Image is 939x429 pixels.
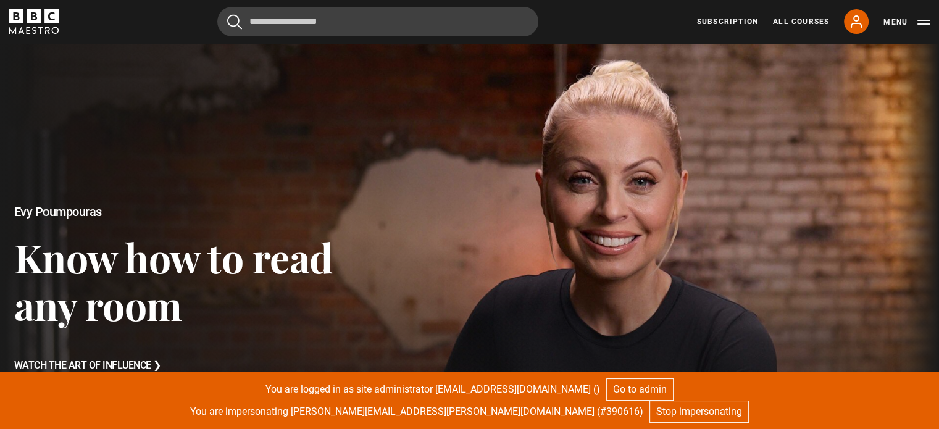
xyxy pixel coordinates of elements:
[606,378,674,401] a: Go to admin
[649,401,749,423] a: Stop impersonating
[217,7,538,36] input: Search
[227,14,242,30] button: Submit the search query
[697,16,758,27] a: Subscription
[14,357,161,375] h3: Watch The Art of Influence ❯
[14,205,376,219] h2: Evy Poumpouras
[773,16,829,27] a: All Courses
[9,9,59,34] svg: BBC Maestro
[883,16,930,28] button: Toggle navigation
[14,233,376,329] h3: Know how to read any room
